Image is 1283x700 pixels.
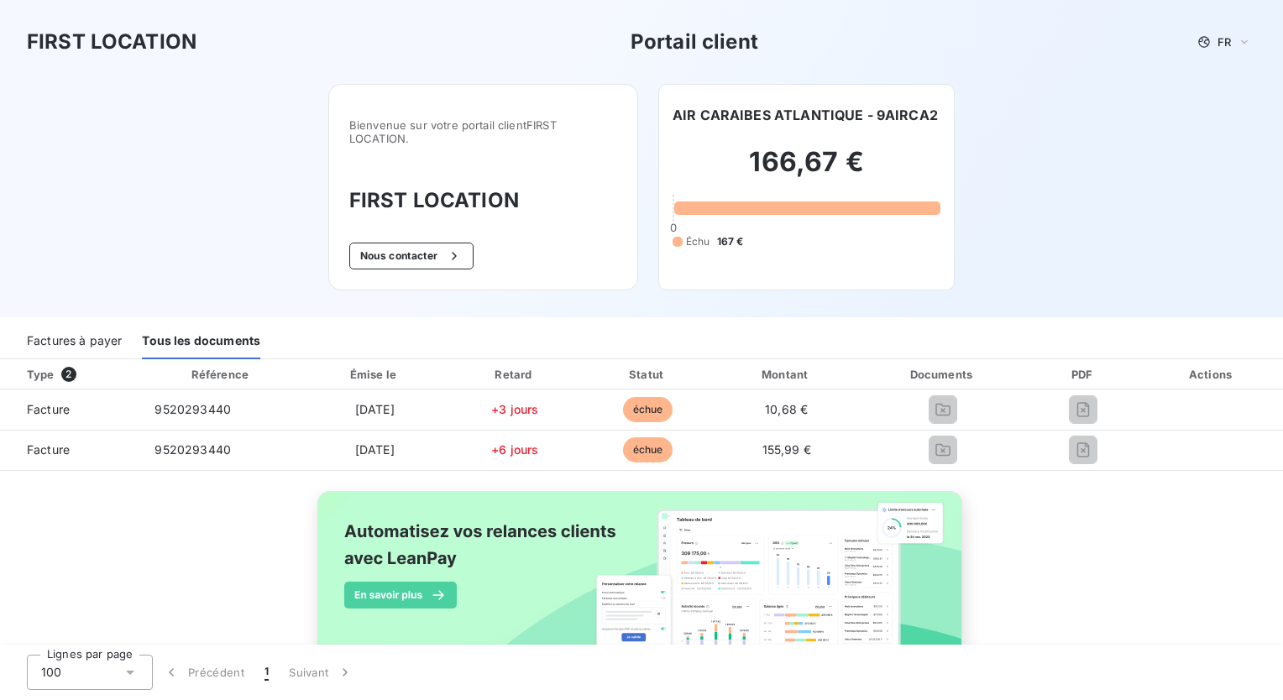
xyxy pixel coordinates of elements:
[41,664,61,681] span: 100
[154,442,231,457] span: 9520293440
[585,366,710,383] div: Statut
[264,664,269,681] span: 1
[349,243,474,269] button: Nous contacter
[153,655,254,690] button: Précédent
[302,481,981,687] img: banner
[1144,366,1280,383] div: Actions
[61,367,76,382] span: 2
[451,366,579,383] div: Retard
[27,324,122,359] div: Factures à payer
[717,366,856,383] div: Montant
[670,221,677,234] span: 0
[349,185,617,216] h3: FIRST LOCATION
[349,118,617,145] span: Bienvenue sur votre portail client FIRST LOCATION .
[631,27,758,57] h3: Portail client
[305,366,444,383] div: Émise le
[254,655,279,690] button: 1
[623,397,673,422] span: échue
[686,234,710,249] span: Échu
[1029,366,1138,383] div: PDF
[863,366,1023,383] div: Documents
[673,105,938,125] h6: AIR CARAIBES ATLANTIQUE - 9AIRCA2
[13,441,128,458] span: Facture
[1218,35,1231,49] span: FR
[279,655,364,690] button: Suivant
[355,402,395,416] span: [DATE]
[717,234,744,249] span: 167 €
[673,145,940,196] h2: 166,67 €
[17,366,138,383] div: Type
[491,402,538,416] span: +3 jours
[491,442,538,457] span: +6 jours
[623,437,673,462] span: échue
[355,442,395,457] span: [DATE]
[142,324,260,359] div: Tous les documents
[154,402,231,416] span: 9520293440
[27,27,196,57] h3: FIRST LOCATION
[13,401,128,418] span: Facture
[765,402,808,416] span: 10,68 €
[762,442,811,457] span: 155,99 €
[191,368,249,381] div: Référence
